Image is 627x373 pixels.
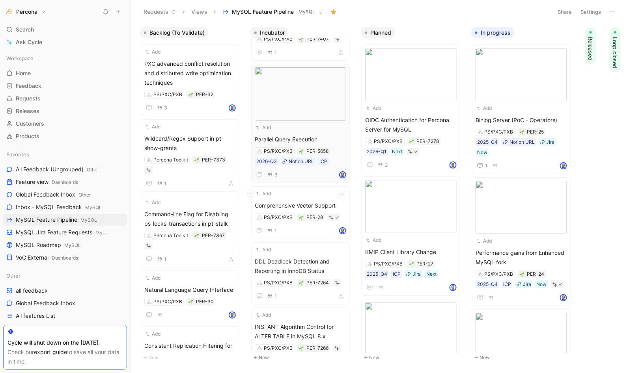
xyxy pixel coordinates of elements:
[164,181,166,186] span: 1
[299,215,304,220] button: 🌱
[477,138,498,146] div: 2025-Q4
[409,139,414,144] img: 🌱
[3,323,127,334] a: All Products - Feature pipeline
[232,8,294,16] span: MySQL Feature Pipeline
[250,27,289,38] button: Incubator
[266,226,278,235] button: 1
[365,48,457,101] img: 48921438-27e5-45f7-be85-5bd60d939fe5.png
[481,29,511,37] span: In progress
[264,147,293,155] div: PS/PXC/PXB
[306,213,323,221] div: PER-28
[202,232,225,239] div: PER-7367
[194,233,200,238] div: 🌱
[164,106,167,110] span: 3
[255,67,346,121] img: da7a0cee-98ca-4d5f-ad84-f714081704b4.png
[3,252,127,264] a: VoC ExternalDashboards
[5,8,13,16] img: Percona
[362,176,460,296] a: AddKMIP Client Library ChangePS/PXC/PXB2025-Q4ICPJiraNextavatar
[299,345,304,351] button: 🌱
[251,308,350,370] a: AddINSTANT Algorithm Control for ALTER TABLE in MySQL 8.xPS/PXC/PXB1
[519,129,525,135] button: 🌱
[365,115,457,134] span: OIDC Authentication for Percona Server for MySQL
[34,349,67,355] a: export guide
[85,204,102,210] span: MySQL
[3,6,48,17] button: PerconaPercona
[365,302,457,356] img: e6566fd7-9a04-4509-9cfd-528cf8b87519.png
[376,161,389,169] button: 2
[16,132,39,140] span: Products
[266,292,278,301] button: 1
[194,158,199,163] img: 🌱
[16,254,78,262] span: VoC External
[188,93,193,97] img: 🌱
[6,54,34,62] span: Workspace
[472,177,571,306] a: AddPerformance gains from Enhanced MySQL forkPS/PXC/PXB2025-Q4ICPJiraNowavatar
[3,118,127,130] a: Customers
[80,217,97,223] span: MySQL
[52,255,78,261] span: Dashboards
[450,285,456,290] img: avatar
[188,92,194,97] button: 🌱
[196,91,213,98] div: PER-32
[361,353,465,362] button: New
[251,64,350,183] a: AddParallel Query ExecutionPS/PXC/PXB2026-Q3Notion URLICP3avatar
[7,347,123,366] div: Check our to save all your data in time.
[6,150,29,158] span: Favorites
[16,191,91,199] span: Global Feedback Inbox
[16,312,55,320] span: All features List
[52,179,78,185] span: Dashboards
[299,281,304,286] img: 🌱
[299,280,304,286] div: 🌱
[87,167,99,173] span: Other
[476,181,567,234] img: ae78dd2b-6624-4971-9b0f-63e89102a08e.png
[527,128,544,136] div: PER-25
[374,137,403,145] div: PS/PXC/PXB
[358,24,468,366] div: PlannedNew
[362,45,460,173] a: AddOIDC Authentication for Percona Server for MySQLPS/PXC/PXB2026-Q1Next2avatar
[264,344,293,352] div: PS/PXC/PXB
[274,173,278,177] span: 3
[16,25,34,34] span: Search
[16,107,39,115] span: Releases
[141,119,239,192] a: AddWildcard/Regex Support in pt-show-grantsPercona Toolkit1
[16,299,75,307] span: Global Feedback Inbox
[299,37,304,42] img: 🌱
[16,228,107,237] span: MySQL Jira Feature Requests
[16,37,42,47] span: Ask Cycle
[255,257,346,276] span: DDL Deadlock Detection and Reporting in InnoDB Status
[16,178,78,186] span: Feature view
[256,158,277,165] div: 2026-Q3
[537,280,547,288] div: Now
[472,45,571,174] a: AddBinlog Server (PoC - Operators)PS/PXC/PXB2025-Q4Notion URLJiraNow1avatar
[417,137,439,145] div: PER-7278
[255,201,346,210] span: Comprehensive Vector Support
[144,199,162,206] button: Add
[468,24,578,366] div: In progressNew
[16,95,41,102] span: Requests
[519,271,525,277] div: 🌱
[149,29,205,37] span: Backlog (To Validate)
[155,179,168,188] button: 1
[477,280,498,288] div: 2025-Q4
[16,82,41,90] span: Feedback
[3,310,127,322] a: All features List
[188,299,194,304] div: 🌱
[144,48,162,56] button: Add
[509,138,535,146] div: Notion URL
[194,234,199,238] img: 🌱
[485,163,487,168] span: 1
[392,148,402,156] div: Next
[476,248,567,267] span: Performance gains from Enhanced MySQL fork
[155,104,169,112] button: 3
[16,165,99,174] span: All Feedback (Ungrouped)
[471,27,515,38] button: In progress
[144,285,236,295] span: Natural Language Query Interface
[3,130,127,142] a: Products
[365,236,383,244] button: Add
[561,295,566,301] img: avatar
[476,237,493,245] button: Add
[144,341,236,360] span: Consistent Replication Filtering for Stored Procedures and Functions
